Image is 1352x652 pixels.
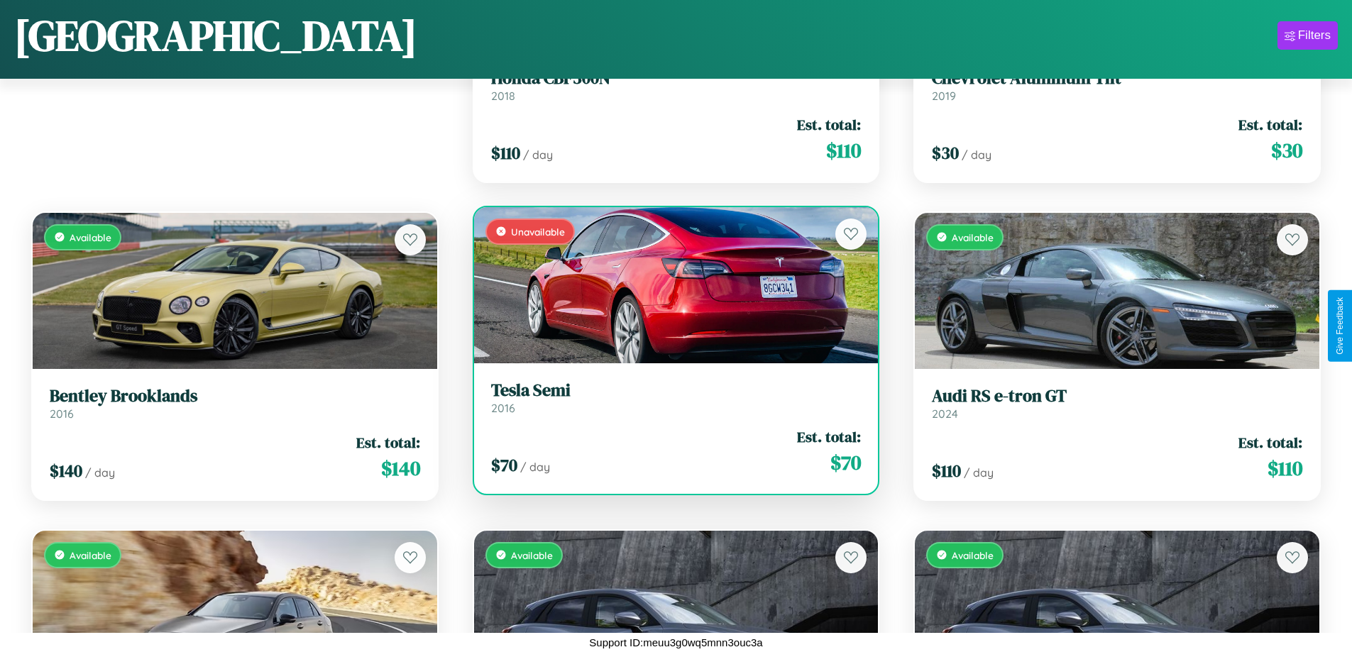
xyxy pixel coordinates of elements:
[932,68,1302,89] h3: Chevrolet Aluminum Tilt
[952,231,994,243] span: Available
[50,407,74,421] span: 2016
[1268,454,1302,482] span: $ 110
[964,465,994,480] span: / day
[1335,297,1345,355] div: Give Feedback
[511,549,553,561] span: Available
[491,89,515,103] span: 2018
[1271,136,1302,165] span: $ 30
[932,407,958,421] span: 2024
[356,432,420,453] span: Est. total:
[1238,114,1302,135] span: Est. total:
[932,386,1302,407] h3: Audi RS e-tron GT
[491,401,515,415] span: 2016
[491,380,862,401] h3: Tesla Semi
[491,141,520,165] span: $ 110
[962,148,991,162] span: / day
[932,68,1302,103] a: Chevrolet Aluminum Tilt2019
[85,465,115,480] span: / day
[797,426,861,447] span: Est. total:
[381,454,420,482] span: $ 140
[50,386,420,407] h3: Bentley Brooklands
[70,231,111,243] span: Available
[797,114,861,135] span: Est. total:
[70,549,111,561] span: Available
[932,141,959,165] span: $ 30
[50,459,82,482] span: $ 140
[491,68,862,103] a: Honda CBF300N2018
[491,380,862,415] a: Tesla Semi2016
[932,459,961,482] span: $ 110
[523,148,553,162] span: / day
[511,226,565,238] span: Unavailable
[520,460,550,474] span: / day
[952,549,994,561] span: Available
[491,68,862,89] h3: Honda CBF300N
[1277,21,1338,50] button: Filters
[932,89,956,103] span: 2019
[589,633,762,652] p: Support ID: meuu3g0wq5mnn3ouc3a
[826,136,861,165] span: $ 110
[932,386,1302,421] a: Audi RS e-tron GT2024
[50,386,420,421] a: Bentley Brooklands2016
[491,453,517,477] span: $ 70
[1238,432,1302,453] span: Est. total:
[830,448,861,477] span: $ 70
[14,6,417,65] h1: [GEOGRAPHIC_DATA]
[1298,28,1331,43] div: Filters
